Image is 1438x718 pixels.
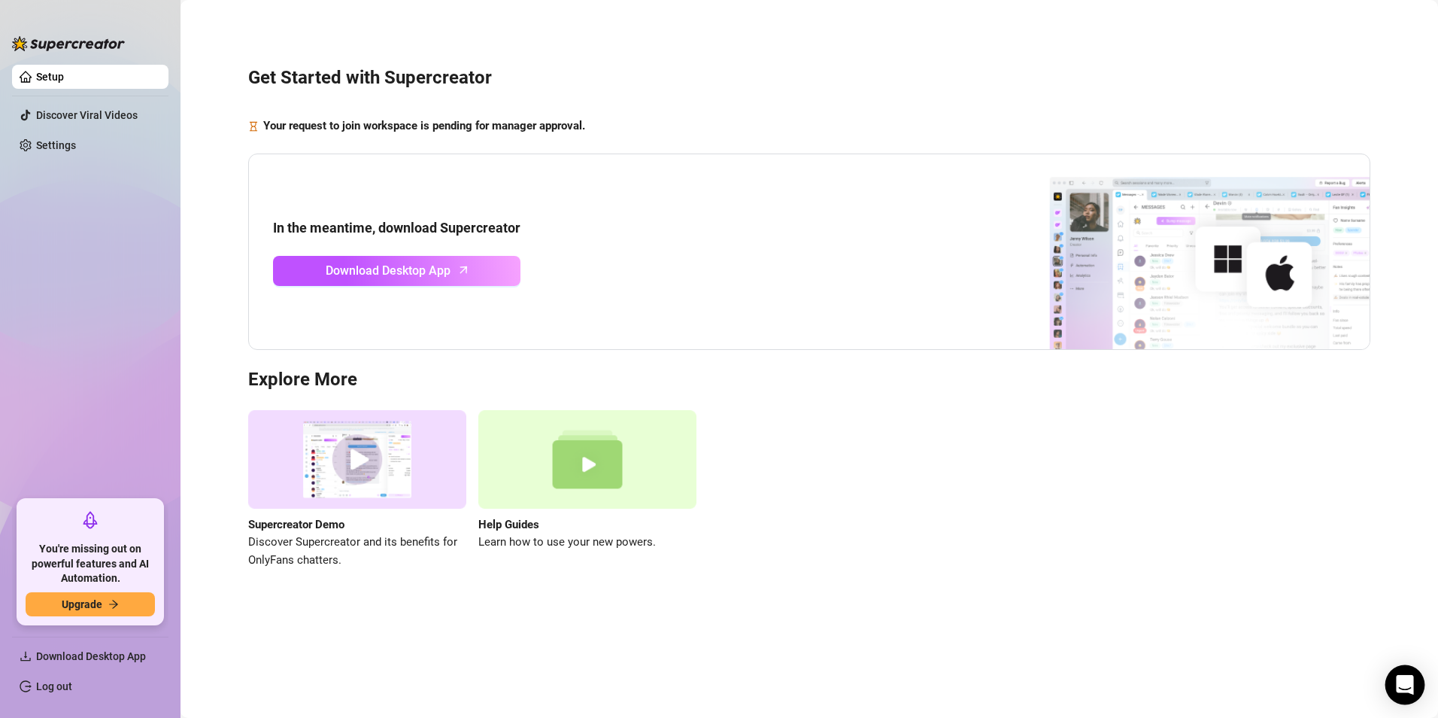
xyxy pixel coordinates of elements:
strong: Supercreator Demo [248,518,344,531]
strong: In the meantime, download Supercreator [273,220,520,236]
strong: Help Guides [478,518,539,531]
img: supercreator demo [248,410,466,509]
span: arrow-up [455,261,472,278]
img: logo-BBDzfeDw.svg [12,36,125,51]
a: Help GuidesLearn how to use your new powers. [478,410,696,569]
span: Discover Supercreator and its benefits for OnlyFans chatters. [248,534,466,569]
span: Learn how to use your new powers. [478,534,696,552]
span: download [20,650,32,662]
span: You're missing out on powerful features and AI Automation. [26,542,155,586]
span: Download Desktop App [326,261,451,280]
a: Setup [36,71,64,83]
span: hourglass [248,117,259,135]
h3: Explore More [248,368,1370,392]
a: Supercreator DemoDiscover Supercreator and its benefits for OnlyFans chatters. [248,410,466,569]
h3: Get Started with Supercreator [248,66,1370,90]
a: Log out [36,680,72,692]
strong: Your request to join workspace is pending for manager approval. [263,119,585,132]
a: Discover Viral Videos [36,109,138,121]
span: arrow-right [108,599,119,610]
div: Open Intercom Messenger [1385,665,1425,705]
img: download app [994,154,1370,350]
span: Download Desktop App [36,650,146,662]
span: Upgrade [62,598,102,610]
img: help guides [478,410,696,509]
a: Download Desktop Apparrow-up [273,256,520,286]
a: Settings [36,139,76,151]
span: rocket [81,511,99,529]
button: Upgradearrow-right [26,592,155,616]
